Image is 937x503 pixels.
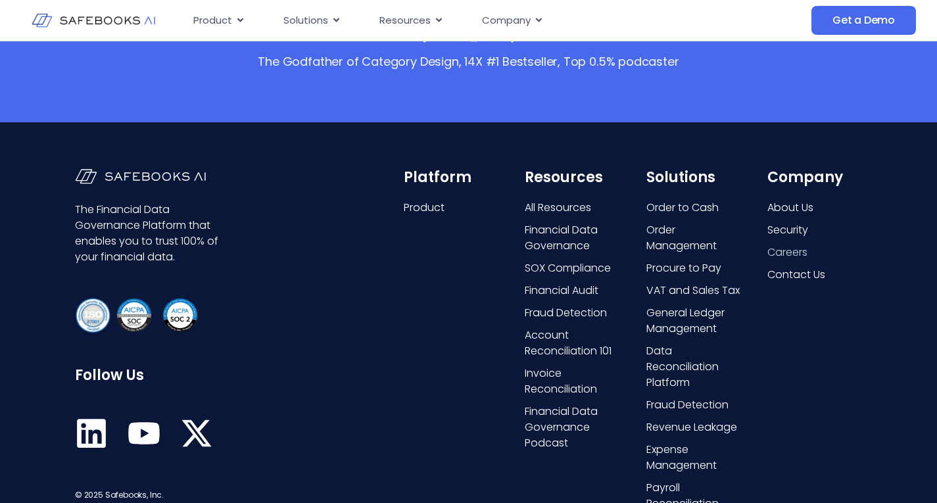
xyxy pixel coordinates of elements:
[767,267,825,283] span: Contact Us
[404,200,444,216] span: Product
[767,200,813,216] span: About Us
[646,222,741,254] a: Order Management
[811,6,916,35] a: Get a Demo
[525,366,619,397] a: Invoice Reconciliation
[646,200,741,216] a: Order to Cash
[646,397,729,413] span: Fraud Detection
[75,367,220,384] h6: Follow Us
[283,13,328,28] span: Solutions
[646,419,737,435] span: Revenue Leakage
[767,267,862,283] a: Contact Us
[183,8,713,34] div: Menu Toggle
[404,169,498,186] h6: Platform
[767,245,862,260] a: Careers
[404,200,498,216] a: Product
[525,404,619,451] a: Financial Data Governance Podcast
[646,283,741,299] a: VAT and Sales Tax
[767,245,807,260] span: Careers
[525,260,619,276] a: SOX Compliance
[646,260,721,276] span: Procure to Pay
[75,489,164,500] span: © 2025 Safebooks, Inc.
[525,283,598,299] span: Financial Audit
[183,8,713,34] nav: Menu
[767,222,808,238] span: Security
[646,397,741,413] a: Fraud Detection
[75,202,220,265] p: The Financial Data Governance Platform that enables you to trust 100% of your financial data.
[646,419,741,435] a: Revenue Leakage
[525,169,619,186] h6: Resources
[525,283,619,299] a: Financial Audit
[525,305,619,321] a: Fraud Detection
[525,222,619,254] a: Financial Data Governance
[646,260,741,276] a: Procure to Pay
[767,200,862,216] a: About Us
[646,200,719,216] span: Order to Cash
[525,327,619,359] a: Account Reconciliation 101
[832,14,895,27] span: Get a Demo
[525,200,619,216] a: All Resources
[379,13,431,28] span: Resources
[482,13,531,28] span: Company
[258,54,679,70] p: The Godfather of Category Design, 14X #1 Bestseller, Top 0.5% podcaster
[767,169,862,186] h6: Company
[525,305,607,321] span: Fraud Detection
[193,13,232,28] span: Product
[525,260,611,276] span: SOX Compliance
[767,222,862,238] a: Security
[646,283,740,299] span: VAT and Sales Tax
[646,343,741,391] a: Data Reconciliation Platform
[646,442,741,473] a: Expense Management
[646,305,741,337] a: General Ledger Management
[646,169,741,186] h6: Solutions
[525,200,591,216] span: All Resources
